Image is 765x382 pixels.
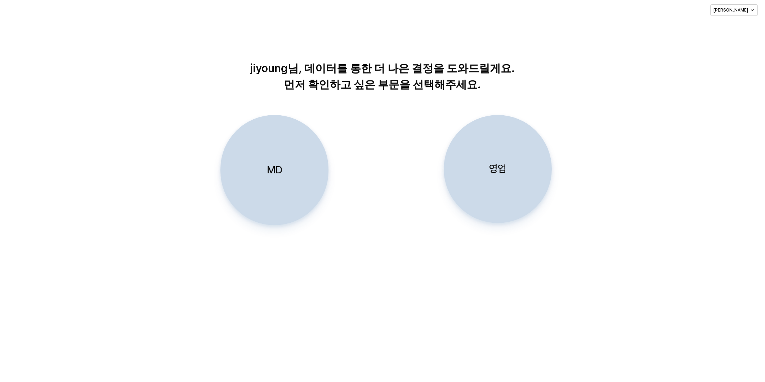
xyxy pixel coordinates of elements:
[713,7,748,13] p: [PERSON_NAME]
[489,162,506,176] p: 영업
[220,115,328,225] button: MD
[710,4,758,16] button: [PERSON_NAME]
[444,115,552,223] button: 영업
[198,60,566,93] p: jiyoung님, 데이터를 통한 더 나은 결정을 도와드릴게요. 먼저 확인하고 싶은 부문을 선택해주세요.
[267,163,282,177] p: MD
